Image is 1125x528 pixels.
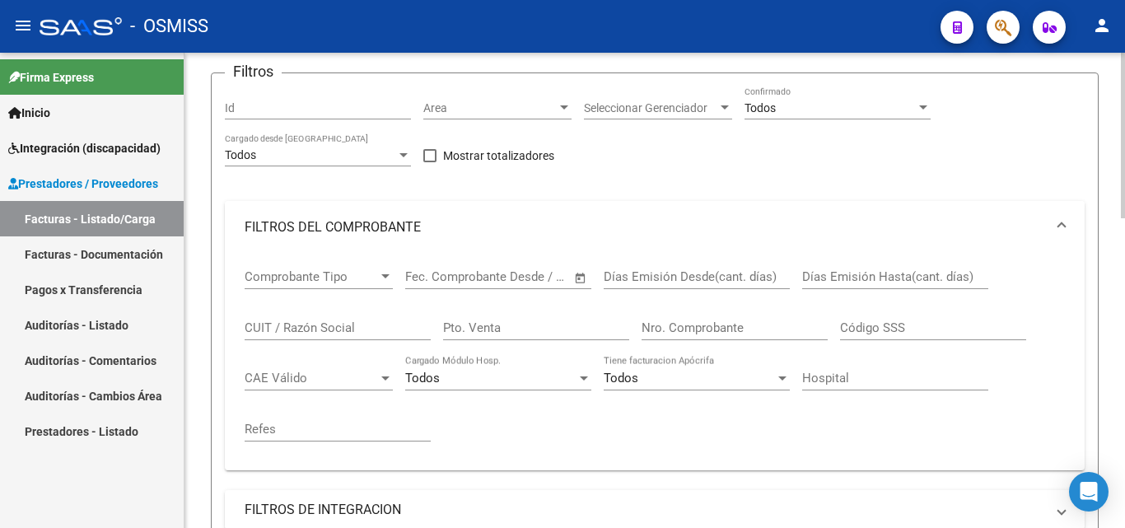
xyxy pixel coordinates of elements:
span: CAE Válido [245,371,378,385]
span: Integración (discapacidad) [8,139,161,157]
span: Seleccionar Gerenciador [584,101,717,115]
input: Fecha fin [487,269,567,284]
mat-icon: person [1092,16,1112,35]
span: Inicio [8,104,50,122]
span: Firma Express [8,68,94,86]
span: - OSMISS [130,8,208,44]
h3: Filtros [225,60,282,83]
span: Todos [225,148,256,161]
span: Prestadores / Proveedores [8,175,158,193]
div: Open Intercom Messenger [1069,472,1109,512]
span: Mostrar totalizadores [443,146,554,166]
mat-panel-title: FILTROS DE INTEGRACION [245,501,1045,519]
button: Open calendar [572,269,591,287]
mat-expansion-panel-header: FILTROS DEL COMPROBANTE [225,201,1085,254]
mat-icon: menu [13,16,33,35]
span: Todos [745,101,776,114]
span: Todos [604,371,638,385]
input: Fecha inicio [405,269,472,284]
mat-panel-title: FILTROS DEL COMPROBANTE [245,218,1045,236]
span: Area [423,101,557,115]
div: FILTROS DEL COMPROBANTE [225,254,1085,470]
span: Comprobante Tipo [245,269,378,284]
span: Todos [405,371,440,385]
